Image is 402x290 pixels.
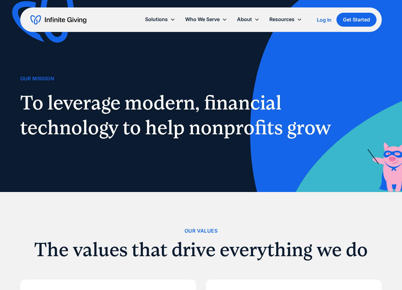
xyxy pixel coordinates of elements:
[317,16,331,24] a: Log In
[232,13,264,26] div: About
[30,15,86,25] a: home
[20,240,382,259] h2: The values that drive everything we do
[237,15,252,24] div: About
[269,15,295,24] div: Resources
[264,13,307,26] div: Resources
[140,13,180,26] div: Solutions
[145,15,168,24] div: Solutions
[180,13,232,26] div: Who We Serve
[336,13,377,27] a: Get Started
[317,17,331,22] div: Log In
[20,90,338,140] h1: To leverage modern, financial technology to help nonprofits grow
[185,227,217,235] div: Our Values
[20,74,54,83] div: Our Mission
[185,15,220,24] div: Who We Serve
